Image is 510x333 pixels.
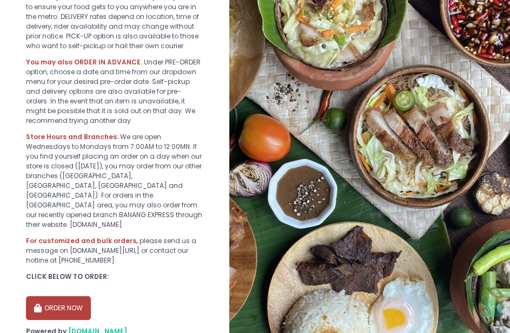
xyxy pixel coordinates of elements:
[26,57,203,126] div: Under PRE-ORDER option, choose a date and time from our dropdown menu for your desired pre-order ...
[26,296,91,320] button: ORDER NOW
[26,57,142,67] b: You may also ORDER IN ADVANCE.
[26,132,203,230] div: We are open Wednesdays to Mondays from 7:00AM to 12:00MN. If you find yourself placing an order o...
[26,132,118,141] b: Store Hours and Branches:
[26,272,203,282] div: CLICK BELOW TO ORDER:
[26,236,138,245] b: For customized and bulk orders,
[26,236,203,265] div: please send us a message on [DOMAIN_NAME][URL] or contact our hotline at [PHONE_NUMBER].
